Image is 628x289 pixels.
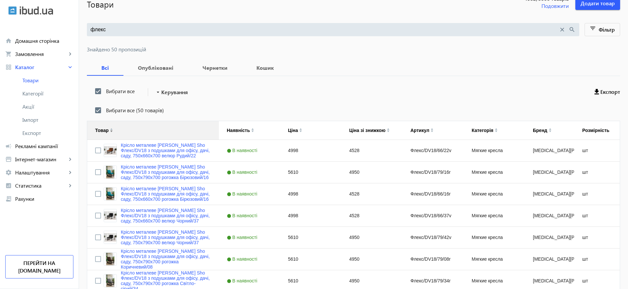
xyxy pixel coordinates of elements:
span: Домашня сторінка [15,38,73,44]
b: Кошик [250,65,280,70]
span: В наявності [227,170,259,175]
span: В наявності [227,256,259,262]
span: Акції [22,103,73,110]
div: шт [574,205,624,226]
img: arrow-down.svg [251,130,254,132]
div: 4998 [280,183,341,205]
button: Експорт [594,86,620,98]
img: arrow-down.svg [110,130,113,132]
img: arrow-up.svg [110,128,113,130]
div: [MEDICAL_DATA][PERSON_NAME] [525,140,574,161]
span: Категорії [22,90,73,97]
mat-icon: keyboard_arrow_right [67,64,73,70]
b: Всі [95,65,116,70]
mat-icon: keyboard_arrow_right [67,51,73,57]
img: arrow-up.svg [299,128,302,130]
div: Флекс/DV18/79/08r [403,249,464,270]
mat-icon: arrow_drop_down [155,89,161,95]
a: Крісло металеве [PERSON_NAME] Sho Флекс/DV18 з подушками для офісу, дачі, саду, 750х660х700 рогож... [121,186,211,202]
span: Керування [161,88,188,96]
mat-icon: filter_list [589,25,598,34]
div: Мягкие кресла [464,205,525,226]
span: Налаштування [15,169,67,176]
div: 4950 [341,162,403,183]
div: Мягкие кресла [464,162,525,183]
mat-icon: close [559,26,566,33]
img: arrow-down.svg [431,130,433,132]
mat-icon: campaign [5,143,12,149]
img: arrow-up.svg [549,128,552,130]
div: Мягкие кресла [464,249,525,270]
mat-icon: keyboard_arrow_right [67,169,73,176]
div: Мягкие кресла [464,140,525,161]
div: 4998 [280,205,341,226]
mat-icon: storefront [5,156,12,163]
span: Товари [22,77,73,84]
div: 5610 [280,227,341,248]
button: Фільтр [585,23,620,36]
span: Рекламні кампанії [15,143,73,149]
div: шт [574,227,624,248]
div: 4528 [341,183,403,205]
img: arrow-up.svg [251,128,254,130]
mat-icon: shopping_cart [5,51,12,57]
div: Артикул [410,128,429,133]
a: Крісло металеве [PERSON_NAME] Sho Флекс/DV18 з подушками для офісу, дачі, саду, 750х660х700 велюр... [121,208,211,223]
div: Ціна [288,128,298,133]
div: [MEDICAL_DATA][PERSON_NAME] [525,205,574,226]
mat-icon: home [5,38,12,44]
div: Press SPACE to select this row. [87,205,624,227]
span: В наявності [227,278,259,283]
img: arrow-down.svg [549,130,552,132]
div: Press SPACE to select this row. [87,249,624,270]
a: Крісло металеве [PERSON_NAME] Sho Флекс/DV18 з подушками для офісу, дачі, саду, 750х790х700 рогож... [121,164,211,180]
span: Експорт [600,88,620,95]
div: 4528 [341,140,403,161]
mat-icon: keyboard_arrow_right [67,182,73,189]
div: Мягкие кресла [464,227,525,248]
div: Флекс/DV18/79/42v [403,227,464,248]
a: Крісло металеве [PERSON_NAME] Sho Флекс/DV18 з подушками для офісу, дачі, саду, 750х660х700 велюр... [121,143,211,158]
div: [MEDICAL_DATA][PERSON_NAME] [525,183,574,205]
span: В наявності [227,235,259,240]
img: arrow-up.svg [387,128,390,130]
img: arrow-up.svg [431,128,433,130]
span: Каталог [15,64,67,70]
div: Press SPACE to select this row. [87,183,624,205]
mat-icon: keyboard_arrow_right [67,156,73,163]
b: Опубліковані [131,65,180,70]
div: [MEDICAL_DATA][PERSON_NAME] [525,249,574,270]
div: Press SPACE to select this row. [87,227,624,249]
img: ibud.svg [8,6,17,15]
mat-icon: analytics [5,182,12,189]
span: Інтернет-магазин [15,156,67,163]
div: 4950 [341,227,403,248]
div: Бренд [533,128,547,133]
input: Пошук [91,26,559,33]
div: Флекс/DV18/66/37v [403,205,464,226]
div: Press SPACE to select this row. [87,140,624,162]
div: Категорія [472,128,493,133]
div: 5610 [280,249,341,270]
img: arrow-up.svg [495,128,498,130]
img: arrow-down.svg [299,130,302,132]
div: 4528 [341,205,403,226]
label: Вибрати все [105,89,135,94]
mat-icon: receipt_long [5,196,12,202]
div: шт [574,162,624,183]
span: Подовжити [541,2,569,10]
div: Флекс/DV18/66/22v [403,140,464,161]
div: [MEDICAL_DATA][PERSON_NAME] [525,227,574,248]
a: Перейти на [DOMAIN_NAME] [5,255,73,278]
div: Товар [95,128,109,133]
span: Статистика [15,182,67,189]
mat-icon: settings [5,169,12,176]
a: Крісло металеве [PERSON_NAME] Sho Флекс/DV18 з подушками для офісу, дачі, саду, 750х790х700 велюр... [121,229,211,245]
div: Ціна зі знижкою [349,128,385,133]
div: 5610 [280,162,341,183]
div: шт [574,249,624,270]
div: Флекс/DV18/79/16r [403,162,464,183]
div: Мягкие кресла [464,183,525,205]
mat-icon: grid_view [5,64,12,70]
span: Експорт [22,130,73,136]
